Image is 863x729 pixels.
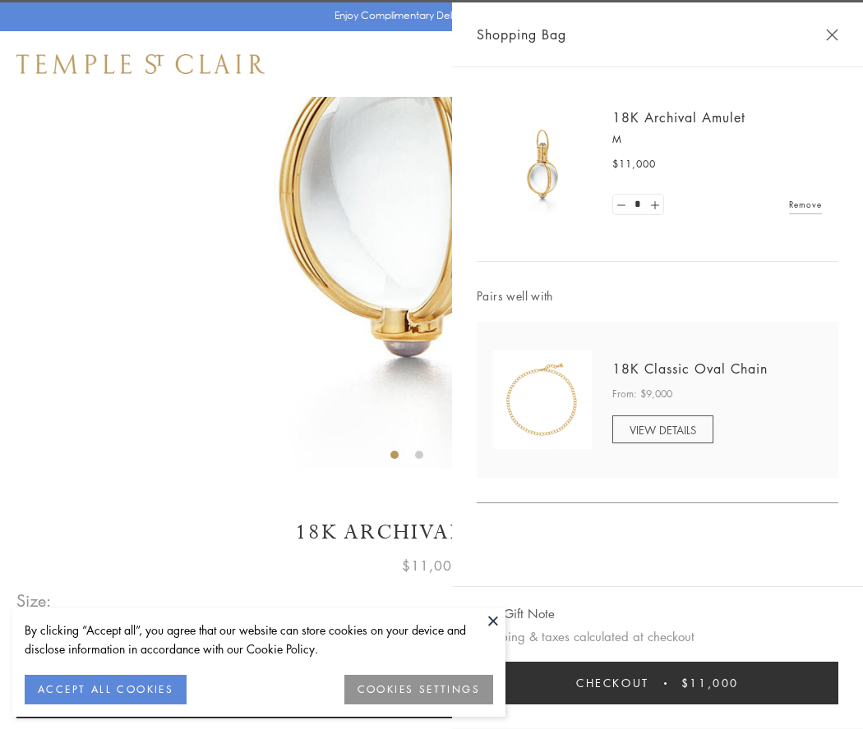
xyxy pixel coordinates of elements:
[493,115,592,213] img: 18K Archival Amulet
[612,131,822,148] p: M
[25,621,493,658] div: By clicking “Accept all”, you agree that our website can store cookies on your device and disclos...
[477,662,838,704] button: Checkout $11,000
[344,675,493,704] button: COOKIES SETTINGS
[16,54,265,74] img: Temple St. Clair
[789,195,822,213] a: Remove
[402,555,461,576] span: $11,000
[826,29,838,41] button: Close Shopping Bag
[576,674,649,692] span: Checkout
[612,108,745,126] a: 18K Archival Amulet
[630,422,696,438] span: VIEW DETAILS
[477,287,838,305] span: Pairs well with
[612,156,656,172] span: $11,000
[681,674,739,692] span: $11,000
[477,626,838,647] p: Shipping & taxes calculated at checkout
[646,195,662,215] a: Set quantity to 2
[335,7,521,24] p: Enjoy Complimentary Delivery & Returns
[16,518,847,547] h1: 18K Archival Amulet
[477,24,566,45] span: Shopping Bag
[493,351,592,449] img: N88865-OV18
[25,675,187,704] button: ACCEPT ALL COOKIES
[612,386,672,402] span: From: $9,000
[613,195,630,215] a: Set quantity to 0
[612,360,768,378] a: 18K Classic Oval Chain
[16,587,53,614] span: Size:
[477,603,555,624] button: Add Gift Note
[612,415,713,443] a: VIEW DETAILS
